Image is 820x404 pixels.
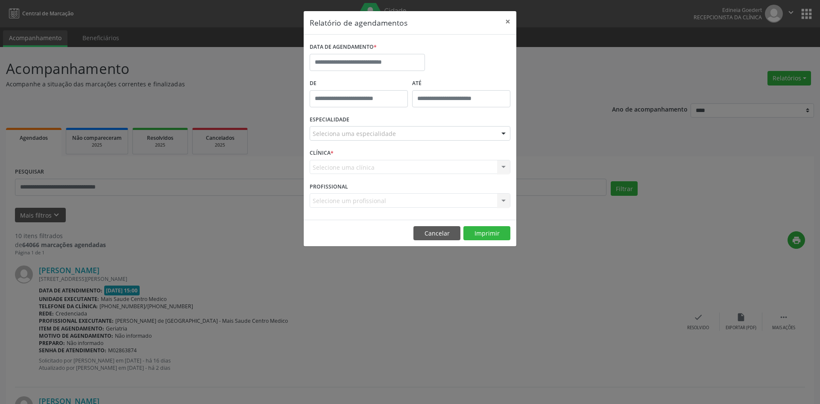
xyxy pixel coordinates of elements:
[499,11,516,32] button: Close
[313,129,396,138] span: Seleciona uma especialidade
[310,180,348,193] label: PROFISSIONAL
[310,17,407,28] h5: Relatório de agendamentos
[310,113,349,127] label: ESPECIALIDADE
[310,147,334,160] label: CLÍNICA
[412,77,510,90] label: ATÉ
[413,226,460,241] button: Cancelar
[310,77,408,90] label: De
[310,41,377,54] label: DATA DE AGENDAMENTO
[463,226,510,241] button: Imprimir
